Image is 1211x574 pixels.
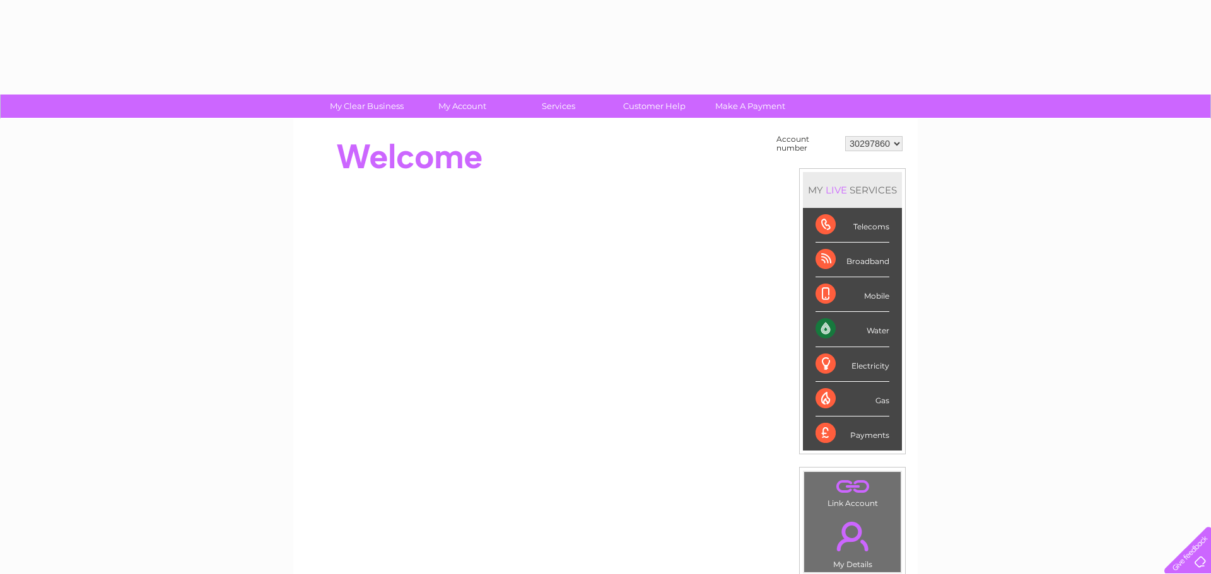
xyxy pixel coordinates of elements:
div: Gas [816,382,889,416]
div: MY SERVICES [803,172,902,208]
a: Make A Payment [698,95,802,118]
a: Customer Help [602,95,706,118]
td: Link Account [804,471,901,511]
a: My Clear Business [315,95,419,118]
div: Electricity [816,347,889,382]
div: Broadband [816,243,889,277]
div: Water [816,312,889,347]
div: Mobile [816,277,889,312]
div: LIVE [823,184,850,196]
a: . [807,475,898,497]
td: Account number [773,132,842,156]
div: Telecoms [816,208,889,243]
a: Services [506,95,611,118]
td: My Details [804,511,901,573]
div: Payments [816,416,889,451]
a: My Account [411,95,515,118]
a: . [807,514,898,558]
